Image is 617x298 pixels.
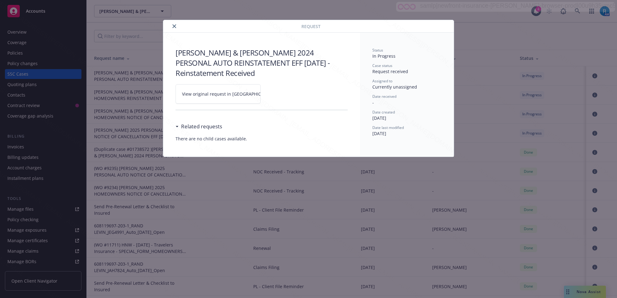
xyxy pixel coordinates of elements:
span: Currently unassigned [372,84,417,90]
span: Date last modified [372,125,404,130]
span: In Progress [372,53,395,59]
a: View original request in [GEOGRAPHIC_DATA] [176,84,261,104]
button: close [171,23,178,30]
span: Date created [372,110,395,115]
span: Date received [372,94,396,99]
span: There are no child cases available. [176,135,348,142]
div: Related requests [176,122,222,130]
span: Request [301,23,321,30]
span: Case status [372,63,392,68]
span: View original request in [GEOGRAPHIC_DATA] [182,91,275,97]
span: Request received [372,68,408,74]
span: Assigned to [372,78,392,84]
span: Status [372,48,383,53]
span: - [372,100,374,106]
span: [DATE] [372,115,386,121]
span: [DATE] [372,130,386,136]
h3: Related requests [181,122,222,130]
h3: [PERSON_NAME] & [PERSON_NAME] 2024 PERSONAL AUTO REINSTATEMENT EFF [DATE] - Reinstatement Received [176,48,348,78]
